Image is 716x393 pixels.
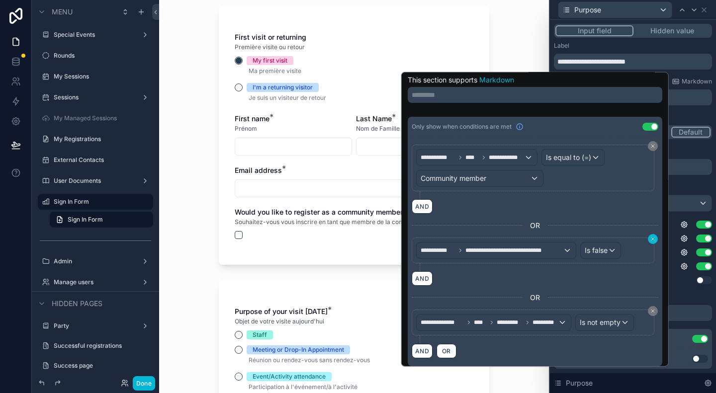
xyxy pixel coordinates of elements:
span: Hidden pages [52,299,102,309]
span: OR [530,221,540,231]
span: Ma première visite [249,67,301,75]
span: Markdown [682,78,712,85]
span: Première visite ou retour [235,43,305,51]
span: Prénom [235,125,257,133]
label: My Sessions [54,73,151,80]
label: Rounds [54,52,151,60]
label: User Documents [54,177,137,185]
label: Label [554,42,569,50]
span: Last Name [356,114,392,123]
label: Sign In Form [54,198,147,206]
a: Sign In Form [50,212,153,228]
label: Sessions [54,93,137,101]
label: My Managed Sessions [54,114,151,122]
button: AND [412,271,433,286]
button: Input field [555,25,633,36]
button: AND [412,199,433,214]
span: Sign In Form [68,216,103,224]
span: Email address [235,166,282,174]
span: Is false [585,245,608,255]
label: Party [54,322,137,330]
span: Purpose of your visit [DATE] [235,307,328,315]
button: Is false [580,242,621,259]
span: Community member [421,173,486,183]
div: scrollable content [408,87,662,103]
button: Is not empty [575,314,634,331]
button: AND [412,344,433,358]
label: My Registrations [54,135,151,143]
span: Réunion ou rendez-vous sans rendez-vous [249,356,370,364]
span: OR [440,347,453,355]
button: Purpose [558,1,672,18]
span: Menu [52,7,73,17]
span: This section supports [408,76,477,84]
button: OR [437,344,456,358]
span: Participation à l'événement/à l'activité [249,383,358,391]
label: Success page [54,362,151,370]
div: Event/Activity attendance [253,372,326,381]
span: Purpose [566,378,593,388]
span: OR [530,293,540,303]
label: Special Events [54,31,137,39]
span: Purpose [574,5,601,15]
span: Is equal to (=) [546,153,591,162]
span: First name [235,114,269,123]
button: Done [133,376,155,391]
div: My first visit [253,56,287,65]
span: Je suis un visiteur de retour [249,94,326,101]
span: First visit or returning [235,33,306,41]
label: Manage users [54,278,137,286]
div: Staff [253,330,267,339]
div: I'm a returning visitor [253,83,313,92]
span: Only show when conditions are met [412,122,512,130]
label: Admin [54,257,137,265]
button: Hidden value [633,25,711,36]
button: Default [671,127,711,138]
a: Markdown [672,78,712,85]
button: Is equal to (=) [541,149,605,166]
span: Souhaitez-vous vous inscrire en tant que membre de la communauté? [235,218,432,226]
label: Successful registrations [54,342,151,350]
span: Nom de Famille [356,125,400,133]
label: External Contacts [54,156,151,164]
button: Community member [416,170,543,187]
div: Meeting or Drop-In Appointment [253,345,344,354]
span: Would you like to register as a community member? [235,208,406,216]
span: Is not empty [580,317,621,327]
a: Markdown [479,76,514,84]
span: Objet de votre visite aujourd'hui [235,317,324,325]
